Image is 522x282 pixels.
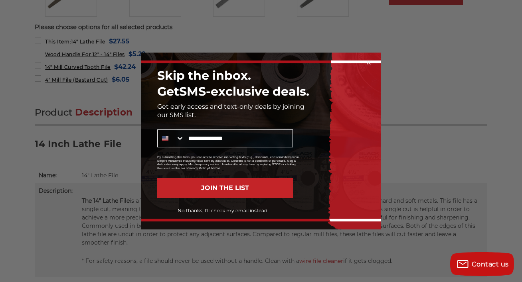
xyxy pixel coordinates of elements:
p: By submitting this form, you consent to receive marketing texts (e.g., discounts, cart reminders)... [157,155,301,170]
button: No thanks, I'll check my email instead [152,204,293,217]
span: Get early access and text-only deals by joining [157,103,304,110]
span: our SMS list. [157,111,196,119]
a: Terms [210,166,220,170]
span: Contact us [472,260,509,268]
img: United States [162,135,168,141]
span: SMS-exclusive deals. [179,84,309,99]
button: Search Countries [158,130,184,147]
a: Privacy Policy [186,166,208,170]
button: Close dialog [365,59,373,67]
button: Contact us [450,252,514,276]
span: Get [157,84,179,99]
span: Skip the inbox. [157,68,251,83]
button: JOIN THE LIST [157,178,293,198]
